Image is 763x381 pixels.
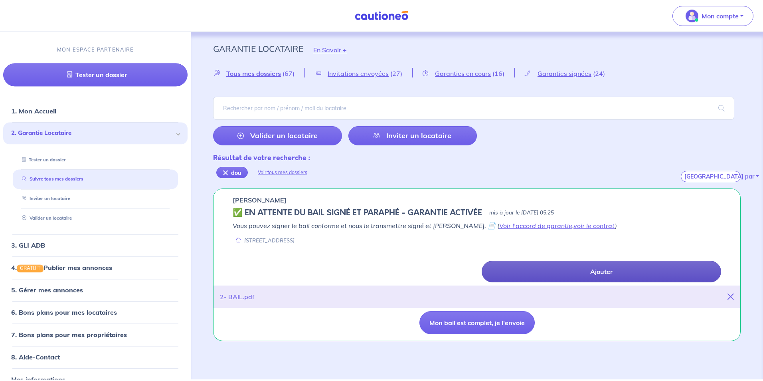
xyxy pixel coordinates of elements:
[233,208,482,218] h5: ✅️️️ EN ATTENTE DU BAIL SIGNÉ ET PARAPHÉ - GARANTIE ACTIVÉE
[727,294,734,300] i: close-button-title
[213,153,317,163] div: Résultat de votre recherche :
[213,42,303,56] p: Garantie Locataire
[19,196,70,202] a: Inviter un locataire
[3,237,188,253] div: 3. GLI ADB
[593,69,605,77] span: (24)
[482,261,721,282] a: Ajouter
[348,126,477,145] a: Inviter un locataire
[590,268,613,276] p: Ajouter
[435,69,491,77] span: Garanties en cours
[11,308,117,316] a: 6. Bons plans pour mes locataires
[11,264,112,272] a: 4.GRATUITPublier mes annonces
[413,69,514,77] a: Garanties en cours(16)
[3,63,188,87] a: Tester un dossier
[13,153,178,167] div: Tester un dossier
[57,46,134,54] p: MON ESPACE PARTENAIRE
[19,177,83,182] a: Suivre tous mes dossiers
[3,327,188,343] div: 7. Bons plans pour mes propriétaires
[13,212,178,225] div: Valider un locataire
[233,208,721,218] div: state: CONTRACT-SIGNED, Context: FINISHED,IS-GL-CAUTION
[233,222,617,230] em: Vous pouvez signer le bail conforme et nous le transmettre signé et [PERSON_NAME]. 📄 ( , )
[352,11,411,21] img: Cautioneo
[13,173,178,186] div: Suivre tous mes dossiers
[3,304,188,320] div: 6. Bons plans pour mes locataires
[220,292,255,302] div: 2- BAIL.pdf
[390,69,402,77] span: (27)
[419,311,535,334] button: Mon bail est complet, je l'envoie
[515,69,615,77] a: Garanties signées(24)
[3,123,188,145] div: 2. Garantie Locataire
[11,129,174,138] span: 2. Garantie Locataire
[11,353,60,361] a: 8. Aide-Contact
[3,260,188,276] div: 4.GRATUITPublier mes annonces
[283,69,295,77] span: (67)
[573,222,615,230] a: voir le contrat
[3,349,188,365] div: 8. Aide-Contact
[303,38,357,62] button: En Savoir +
[226,69,281,77] span: Tous mes dossiers
[305,69,412,77] a: Invitations envoyées(27)
[485,209,554,217] p: - mis à jour le [DATE] 05:25
[11,331,127,339] a: 7. Bons plans pour mes propriétaires
[248,163,317,182] div: Voir tous mes dossiers
[213,97,734,120] input: Rechercher par nom / prénom / mail du locataire
[19,215,72,221] a: Valider un locataire
[233,237,295,244] div: [STREET_ADDRESS]
[13,192,178,206] div: Inviter un locataire
[328,69,389,77] span: Invitations envoyées
[3,103,188,119] div: 1. Mon Accueil
[538,69,591,77] span: Garanties signées
[672,6,753,26] button: illu_account_valid_menu.svgMon compte
[681,171,741,182] button: [GEOGRAPHIC_DATA] par
[709,97,734,119] span: search
[702,11,739,21] p: Mon compte
[499,222,572,230] a: Voir l'accord de garantie
[213,69,304,77] a: Tous mes dossiers(67)
[492,69,504,77] span: (16)
[213,126,342,145] a: Valider un locataire
[233,195,287,205] p: [PERSON_NAME]
[3,282,188,298] div: 5. Gérer mes annonces
[11,241,45,249] a: 3. GLI ADB
[19,157,66,163] a: Tester un dossier
[686,10,698,22] img: illu_account_valid_menu.svg
[11,286,83,294] a: 5. Gérer mes annonces
[11,107,56,115] a: 1. Mon Accueil
[216,167,248,178] div: dou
